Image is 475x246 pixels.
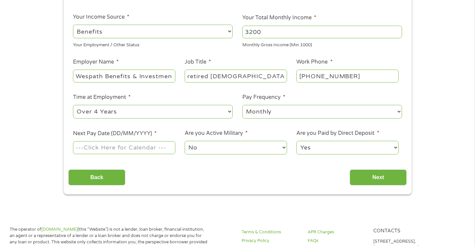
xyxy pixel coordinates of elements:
[308,229,366,235] a: APR Charges
[242,14,316,21] label: Your Total Monthly Income
[296,70,398,82] input: (231) 754-4010
[242,229,300,235] a: Terms & Conditions
[242,94,285,101] label: Pay Frequency
[296,130,379,137] label: Are you Paid by Direct Deposit
[73,59,119,66] label: Employer Name
[185,59,211,66] label: Job Title
[73,70,175,82] input: Walmart
[73,14,129,21] label: Your Income Source
[68,169,125,186] input: Back
[242,26,402,38] input: 1800
[185,70,287,82] input: Cashier
[296,59,332,66] label: Work Phone
[242,238,300,244] a: Privacy Policy
[350,169,407,186] input: Next
[242,40,402,49] div: Monthly Gross Income (Min 1000)
[185,130,248,137] label: Are you Active Military
[373,228,431,234] h4: Contacts
[41,227,78,232] a: [DOMAIN_NAME]
[308,238,366,244] a: FAQs
[73,40,233,49] div: Your Employment / Other Status
[73,141,175,154] input: ---Click Here for Calendar ---
[73,94,131,101] label: Time at Employment
[73,130,157,137] label: Next Pay Date (DD/MM/YYYY)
